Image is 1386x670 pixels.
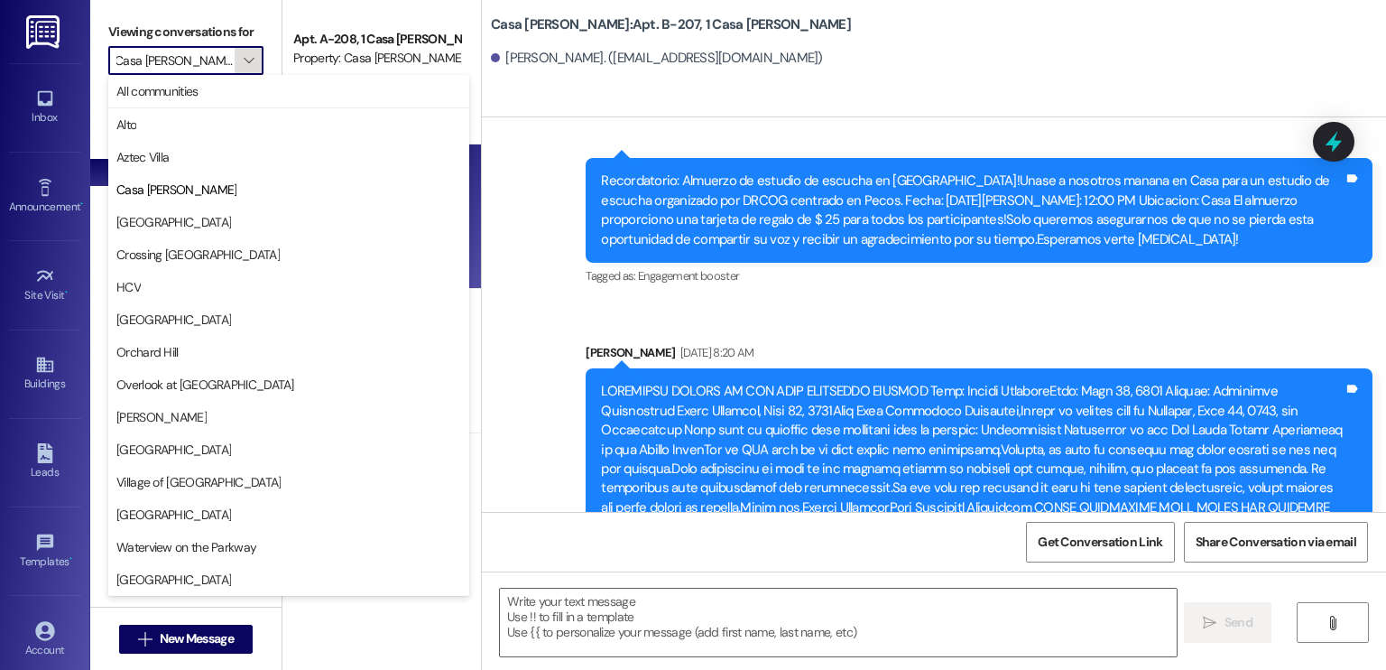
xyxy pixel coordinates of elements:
span: Engagement booster [638,268,739,284]
button: Share Conversation via email [1184,522,1368,563]
span: Casa [PERSON_NAME] [116,181,236,199]
span: New Message [160,629,234,648]
span: [PERSON_NAME] [293,73,383,89]
span: [PERSON_NAME] [116,408,207,426]
span: Get Conversation Link [1038,533,1162,552]
div: Residents [90,459,282,478]
div: Tagged as: [586,263,1372,289]
button: New Message [119,625,253,654]
span: Aztec Villa [116,148,169,166]
b: Casa [PERSON_NAME]: Apt. B-207, 1 Casa [PERSON_NAME] [491,15,851,34]
span: • [69,553,72,565]
div: Apt. A-208, 1 Casa [PERSON_NAME] [293,30,460,49]
div: Property: Casa [PERSON_NAME] [293,49,460,68]
div: Prospects [90,294,282,313]
span: HCV [116,278,141,296]
i:  [1326,616,1339,630]
button: Send [1184,602,1271,643]
a: Templates • [9,527,81,576]
input: All communities [116,46,235,75]
a: Account [9,616,81,665]
span: Overlook at [GEOGRAPHIC_DATA] [116,376,294,394]
span: All communities [116,82,199,100]
i:  [1203,616,1216,630]
a: Leads [9,438,81,487]
span: Crossing [GEOGRAPHIC_DATA] [116,246,280,264]
div: [PERSON_NAME] [586,343,1372,368]
button: Get Conversation Link [1026,522,1174,563]
div: [DATE] 8:20 AM [676,343,754,362]
span: Waterview on the Parkway [116,538,256,556]
span: [GEOGRAPHIC_DATA] [116,441,231,459]
span: • [80,198,83,210]
span: [GEOGRAPHIC_DATA] [116,571,231,589]
a: Buildings [9,349,81,398]
div: Prospects + Residents [90,102,282,121]
span: [GEOGRAPHIC_DATA] [116,311,231,329]
span: Orchard Hill [116,343,179,361]
span: • [65,286,68,299]
i:  [138,632,152,647]
span: Alto [116,116,136,134]
a: Site Visit • [9,261,81,310]
img: ResiDesk Logo [26,15,63,49]
div: LOREMIPSU DOLORS AM CON ADIP ELITSEDDO EIUSMOD Temp: Incidi UtlaboreEtdo: Magn 38, 6801 Aliquae: ... [601,382,1344,653]
a: Inbox [9,83,81,132]
span: Share Conversation via email [1196,533,1356,552]
span: Send [1224,613,1252,632]
span: [GEOGRAPHIC_DATA] [116,213,231,231]
div: Recordatorio: Almuerzo de estudio de escucha en [GEOGRAPHIC_DATA]!Unase a nosotros manana en Casa... [601,172,1344,249]
i:  [244,53,254,68]
label: Viewing conversations for [108,18,263,46]
span: [GEOGRAPHIC_DATA] [116,506,231,524]
span: Village of [GEOGRAPHIC_DATA] [116,473,281,491]
div: [PERSON_NAME]. ([EMAIL_ADDRESS][DOMAIN_NAME]) [491,49,823,68]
